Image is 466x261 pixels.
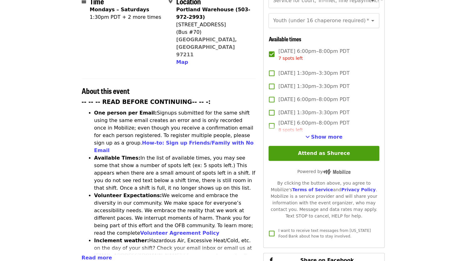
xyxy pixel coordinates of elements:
[323,169,351,175] img: Powered by Mobilize
[94,192,256,237] li: We welcome and embrace the diversity in our community. We make space for everyone’s accessibility...
[82,255,112,261] span: Read more
[176,59,188,66] button: Map
[341,187,376,192] a: Privacy Policy
[269,35,301,43] span: Available times
[278,83,349,90] span: [DATE] 1:30pm–3:30pm PDT
[176,21,251,28] div: [STREET_ADDRESS]
[82,99,211,105] strong: -- -- -- READ BEFORE CONTINUING-- -- -:
[269,146,379,161] button: Attend as Shurece
[368,16,377,25] button: Open
[278,228,371,238] span: I want to receive text messages from [US_STATE] Food Bank about how to stay involved.
[90,13,161,21] div: 1:30pm PDT + 2 more times
[176,59,188,65] span: Map
[278,96,349,103] span: [DATE] 6:00pm–8:00pm PDT
[278,48,349,62] span: [DATE] 6:00pm–8:00pm PDT
[292,187,333,192] a: Terms of Service
[94,109,256,154] li: Signups submitted for the same shift using the same email creates an error and is only recorded o...
[94,154,256,192] li: In the list of available times, you may see some that show a number of spots left (ex: 5 spots le...
[311,134,343,140] span: Show more
[269,180,379,219] div: By clicking the button above, you agree to Mobilize's and . Mobilize is a service provider and wi...
[176,7,250,20] strong: Portland Warehouse (503-972-2993)
[176,37,237,58] a: [GEOGRAPHIC_DATA], [GEOGRAPHIC_DATA] 97211
[140,230,219,236] a: Volunteer Agreement Policy
[94,110,157,116] strong: One person per Email:
[278,119,349,133] span: [DATE] 6:00pm–8:00pm PDT
[94,155,141,161] strong: Available Times:
[305,133,343,141] button: See more timeslots
[278,127,303,132] span: 8 spots left
[94,192,162,198] strong: Volunteer Expectations:
[297,169,351,174] span: Powered by
[278,56,303,61] span: 7 spots left
[90,7,149,13] strong: Mondays – Saturdays
[82,85,130,96] span: About this event
[278,69,349,77] span: [DATE] 1:30pm–3:30pm PDT
[278,109,349,116] span: [DATE] 1:30pm–3:30pm PDT
[94,238,149,243] strong: Inclement weather:
[176,28,251,36] div: (Bus #70)
[94,140,254,153] a: How-to: Sign up Friends/Family with No Email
